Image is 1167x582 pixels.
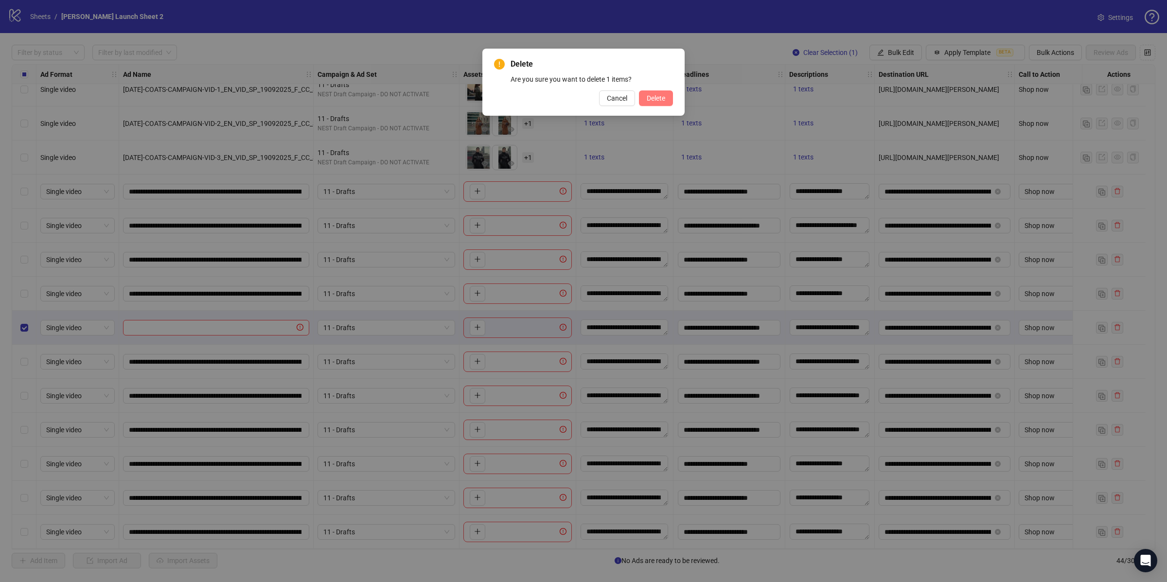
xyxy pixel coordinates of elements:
[1134,549,1157,572] div: Open Intercom Messenger
[494,59,505,70] span: exclamation-circle
[511,58,673,70] span: Delete
[639,90,673,106] button: Delete
[511,74,673,85] div: Are you sure you want to delete 1 items?
[607,94,627,102] span: Cancel
[599,90,635,106] button: Cancel
[647,94,665,102] span: Delete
